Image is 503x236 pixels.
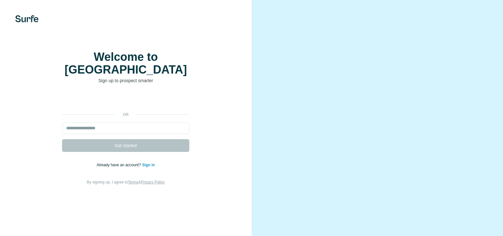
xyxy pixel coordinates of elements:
[87,180,165,184] span: By signing up, I agree to &
[15,15,38,22] img: Surfe's logo
[97,163,142,167] span: Already have an account?
[62,51,189,76] h1: Welcome to [GEOGRAPHIC_DATA]
[128,180,138,184] a: Terms
[142,163,155,167] a: Sign in
[115,112,136,118] p: or
[59,93,192,107] iframe: Sign in with Google Button
[141,180,165,184] a: Privacy Policy
[62,77,189,84] p: Sign up to prospect smarter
